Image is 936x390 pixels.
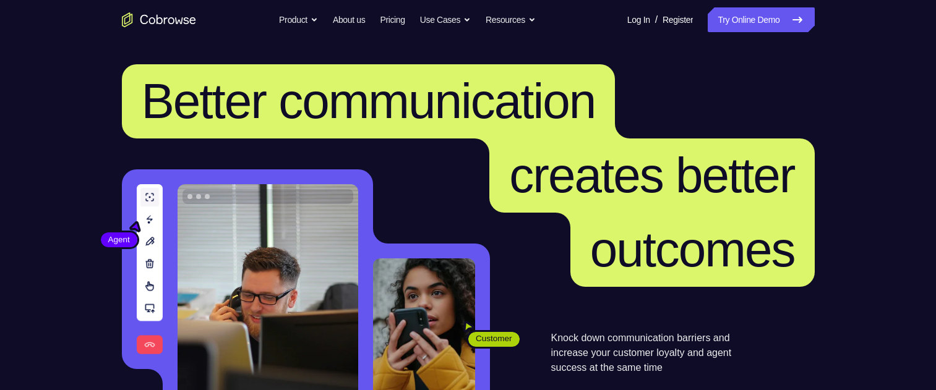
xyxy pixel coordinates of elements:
a: Go to the home page [122,12,196,27]
a: Log In [627,7,650,32]
button: Product [279,7,318,32]
a: Register [663,7,693,32]
button: Use Cases [420,7,471,32]
a: Pricing [380,7,405,32]
span: Better communication [142,74,596,129]
button: Resources [486,7,536,32]
span: outcomes [590,222,795,277]
a: About us [333,7,365,32]
p: Knock down communication barriers and increase your customer loyalty and agent success at the sam... [551,331,754,375]
a: Try Online Demo [708,7,814,32]
span: creates better [509,148,794,203]
span: / [655,12,658,27]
